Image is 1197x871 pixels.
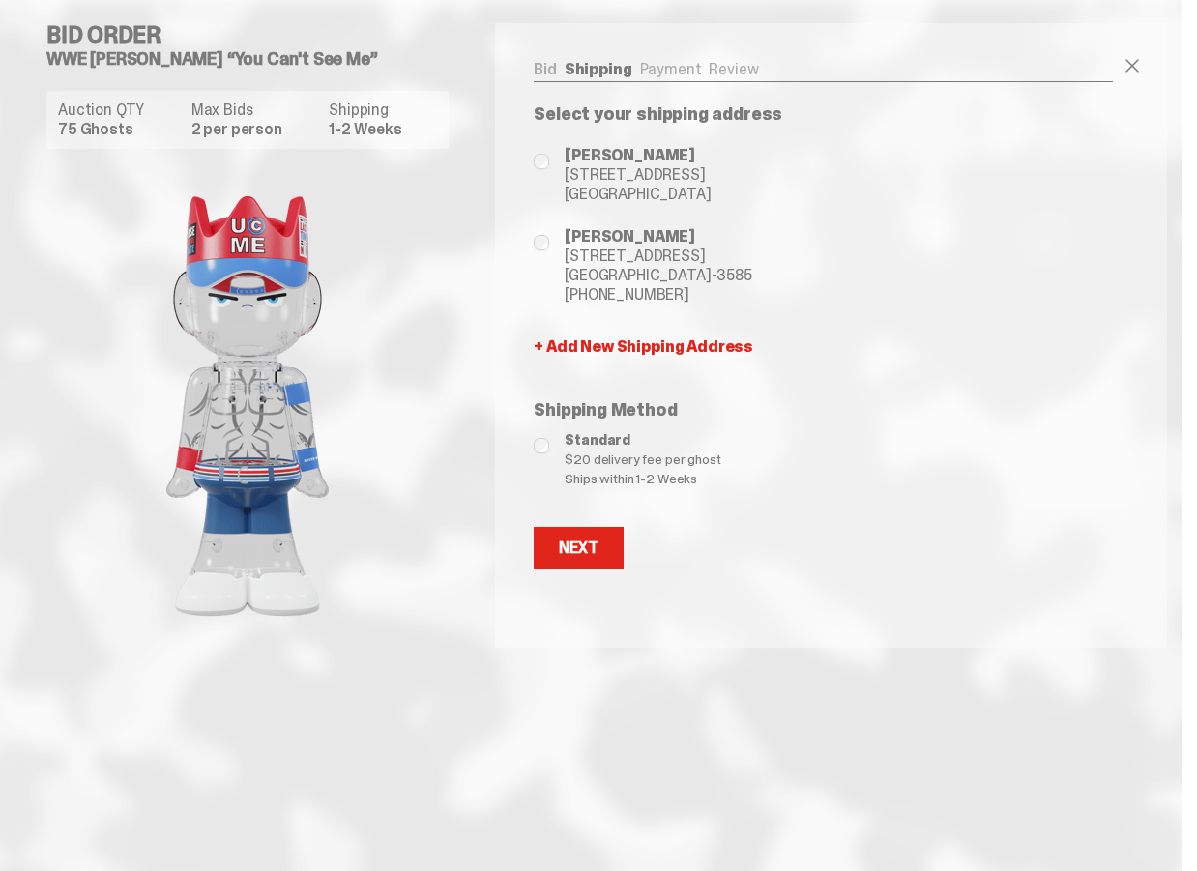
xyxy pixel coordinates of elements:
span: [GEOGRAPHIC_DATA]-3585 [565,266,751,285]
div: Next [559,540,598,556]
img: product image [54,164,441,648]
span: [PHONE_NUMBER] [565,285,751,305]
span: [GEOGRAPHIC_DATA] [565,185,711,204]
button: Next [534,527,623,569]
span: [PERSON_NAME] [565,146,711,165]
a: Shipping [565,59,632,79]
a: Bid [534,59,557,79]
span: [PERSON_NAME] [565,227,751,247]
span: [STREET_ADDRESS] [565,247,751,266]
p: Select your shipping address [534,105,1113,123]
dd: 1-2 Weeks [329,122,437,137]
span: [STREET_ADDRESS] [565,165,711,185]
dt: Auction QTY [58,102,180,118]
dt: Shipping [329,102,437,118]
p: Shipping Method [534,401,1113,419]
dd: 75 Ghosts [58,122,180,137]
span: $20 delivery fee per ghost [565,450,1113,469]
a: Payment [640,59,702,79]
dt: Max Bids [191,102,318,118]
span: Ships within 1-2 Weeks [565,469,1113,488]
span: Standard [565,430,1113,450]
dd: 2 per person [191,122,318,137]
h5: WWE [PERSON_NAME] “You Can't See Me” [46,50,464,68]
h4: Bid Order [46,23,464,46]
a: + Add New Shipping Address [534,339,1113,355]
